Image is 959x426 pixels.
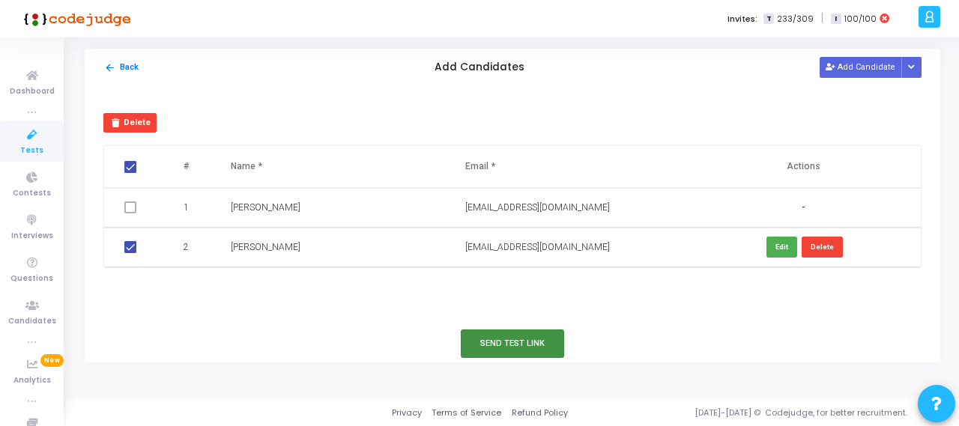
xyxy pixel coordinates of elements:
mat-icon: arrow_back [104,62,115,73]
span: 2 [184,240,189,254]
span: [PERSON_NAME] [231,242,300,252]
button: Edit [766,237,797,257]
div: Button group with nested dropdown [901,57,922,77]
span: [EMAIL_ADDRESS][DOMAIN_NAME] [465,202,610,213]
th: Email * [450,146,686,188]
span: Dashboard [10,85,55,98]
a: Refund Policy [512,407,568,419]
th: # [160,146,215,188]
button: Add Candidate [820,57,902,77]
h5: Add Candidates [435,61,524,74]
span: I [831,13,841,25]
a: Terms of Service [432,407,501,419]
div: [DATE]-[DATE] © Codejudge, for better recruitment. [568,407,940,419]
span: Questions [10,273,53,285]
label: Invites: [727,13,757,25]
button: Delete [802,237,843,257]
button: Send Test Link [461,329,564,357]
span: Tests [20,144,43,157]
span: Contests [13,187,51,200]
span: T [763,13,773,25]
th: Name * [216,146,451,188]
img: logo [19,4,131,34]
button: Back [103,61,139,75]
span: [PERSON_NAME] [231,202,300,213]
span: New [40,354,64,367]
a: Privacy [392,407,422,419]
span: - [802,201,805,214]
span: Candidates [8,315,56,328]
th: Actions [686,146,921,188]
span: 233/309 [777,13,814,25]
span: | [821,10,823,26]
span: Interviews [11,230,53,243]
button: Delete [103,113,157,133]
span: [EMAIL_ADDRESS][DOMAIN_NAME] [465,242,610,252]
span: 100/100 [844,13,877,25]
span: Analytics [13,374,51,387]
span: 1 [184,201,189,214]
